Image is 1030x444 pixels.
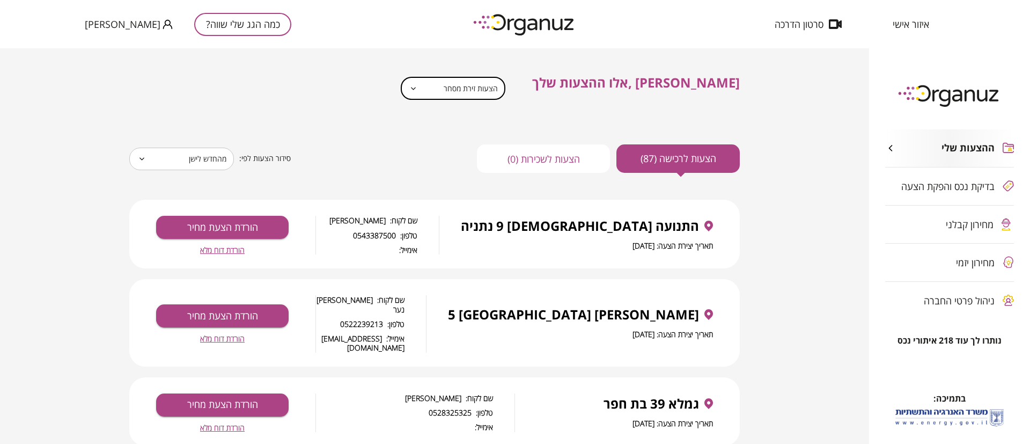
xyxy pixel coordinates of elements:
[316,423,493,432] span: אימייל:
[759,19,858,30] button: סרטון הדרכה
[532,74,740,91] span: [PERSON_NAME] ,אלו ההצעות שלך
[401,74,505,104] div: הצעות זירת מסחר
[316,245,417,254] span: אימייל:
[316,319,404,329] span: טלפון: 0522239213
[200,245,245,254] button: הורדת דוח מלא
[901,181,995,192] span: בדיקת נכס והפקת הצעה
[941,142,995,154] span: ההצעות שלי
[632,329,713,339] span: תאריך יצירת הצעה: [DATE]
[85,19,160,30] span: [PERSON_NAME]
[448,307,699,322] span: [PERSON_NAME] 5 [GEOGRAPHIC_DATA]
[316,334,404,353] span: אימייל: [EMAIL_ADDRESS][DOMAIN_NAME]
[156,304,289,327] button: הורדת הצעת מחיר
[885,168,1014,205] button: בדיקת נכס והפקת הצעה
[616,144,740,173] button: הצעות לרכישה (87)
[775,19,823,30] span: סרטון הדרכה
[461,219,699,234] span: התנועה [DEMOGRAPHIC_DATA] 9 נתניה
[239,154,291,164] span: סידור הצעות לפי:
[156,394,289,417] button: הורדת הצעת מחיר
[893,19,929,30] span: איזור אישי
[316,231,417,240] span: טלפון: 0543387500
[933,392,966,404] span: בתמיכה:
[604,396,699,411] span: גמלא 39 בת חפר
[897,336,1002,346] span: נותרו לך עוד 218 איתורי נכס
[85,18,173,31] button: [PERSON_NAME]
[200,334,245,343] button: הורדת דוח מלא
[477,144,610,173] button: הצעות לשכירות (0)
[632,418,713,428] span: תאריך יצירת הצעה: [DATE]
[316,295,404,314] span: שם לקוח: [PERSON_NAME] נער
[893,405,1006,430] img: לוגו משרד האנרגיה
[156,216,289,239] button: הורדת הצעת מחיר
[885,129,1014,167] button: ההצעות שלי
[194,13,291,36] button: כמה הגג שלי שווה?
[632,241,713,251] span: תאריך יצירת הצעה: [DATE]
[316,216,417,225] span: שם לקוח: [PERSON_NAME]
[316,394,493,403] span: שם לקוח: [PERSON_NAME]
[200,423,245,432] button: הורדת דוח מלא
[877,19,945,30] button: איזור אישי
[129,144,234,174] div: מהחדש לישן
[466,10,584,39] img: logo
[891,81,1009,110] img: logo
[316,408,493,417] span: טלפון: 0528325325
